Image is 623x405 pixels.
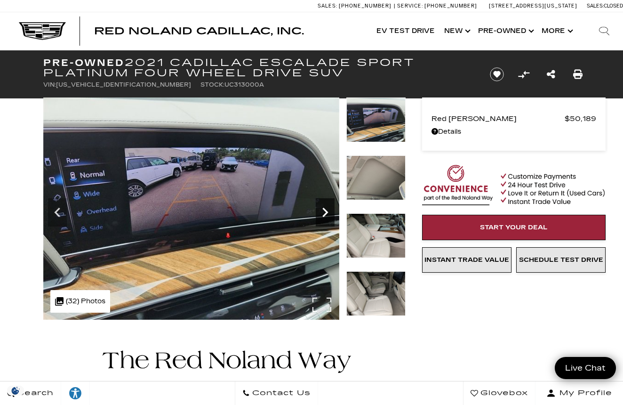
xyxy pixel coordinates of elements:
[516,247,606,273] a: Schedule Test Drive
[489,3,577,9] a: [STREET_ADDRESS][US_STATE]
[346,97,406,142] img: Used 2021 Black Raven Cadillac Sport Platinum image 20
[535,381,623,405] button: Open user profile menu
[61,386,89,400] div: Explore your accessibility options
[43,57,125,68] strong: Pre-Owned
[224,81,264,88] span: UC313000A
[250,387,311,400] span: Contact Us
[94,26,304,36] a: Red Noland Cadillac, Inc.
[48,198,67,227] div: Previous
[439,12,473,50] a: New
[431,112,565,125] span: Red [PERSON_NAME]
[587,3,604,9] span: Sales:
[487,67,507,82] button: Save vehicle
[339,3,391,9] span: [PHONE_NUMBER]
[547,68,555,81] a: Share this Pre-Owned 2021 Cadillac Escalade Sport Platinum Four Wheel Drive SUV
[556,387,612,400] span: My Profile
[235,381,318,405] a: Contact Us
[394,3,479,8] a: Service: [PHONE_NUMBER]
[478,387,528,400] span: Glovebox
[372,12,439,50] a: EV Test Drive
[316,198,335,227] div: Next
[318,3,394,8] a: Sales: [PHONE_NUMBER]
[94,25,304,37] span: Red Noland Cadillac, Inc.
[318,3,337,9] span: Sales:
[422,247,511,273] a: Instant Trade Value
[473,12,537,50] a: Pre-Owned
[560,363,610,373] span: Live Chat
[604,3,623,9] span: Closed
[43,57,474,78] h1: 2021 Cadillac Escalade Sport Platinum Four Wheel Drive SUV
[346,213,406,258] img: Used 2021 Black Raven Cadillac Sport Platinum image 22
[43,97,339,320] img: Used 2021 Black Raven Cadillac Sport Platinum image 20
[424,3,477,9] span: [PHONE_NUMBER]
[397,3,423,9] span: Service:
[422,215,606,240] a: Start Your Deal
[519,256,603,264] span: Schedule Test Drive
[5,386,26,396] img: Opt-Out Icon
[424,256,509,264] span: Instant Trade Value
[346,271,406,316] img: Used 2021 Black Raven Cadillac Sport Platinum image 23
[431,125,596,138] a: Details
[565,112,596,125] span: $50,189
[537,12,576,50] button: More
[346,155,406,200] img: Used 2021 Black Raven Cadillac Sport Platinum image 21
[517,67,531,81] button: Compare Vehicle
[555,357,616,379] a: Live Chat
[15,387,54,400] span: Search
[200,81,224,88] span: Stock:
[5,386,26,396] section: Click to Open Cookie Consent Modal
[61,381,90,405] a: Explore your accessibility options
[50,290,110,313] div: (32) Photos
[431,112,596,125] a: Red [PERSON_NAME] $50,189
[480,224,548,231] span: Start Your Deal
[43,81,56,88] span: VIN:
[463,381,535,405] a: Glovebox
[56,81,191,88] span: [US_VEHICLE_IDENTIFICATION_NUMBER]
[19,22,66,40] img: Cadillac Dark Logo with Cadillac White Text
[573,68,583,81] a: Print this Pre-Owned 2021 Cadillac Escalade Sport Platinum Four Wheel Drive SUV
